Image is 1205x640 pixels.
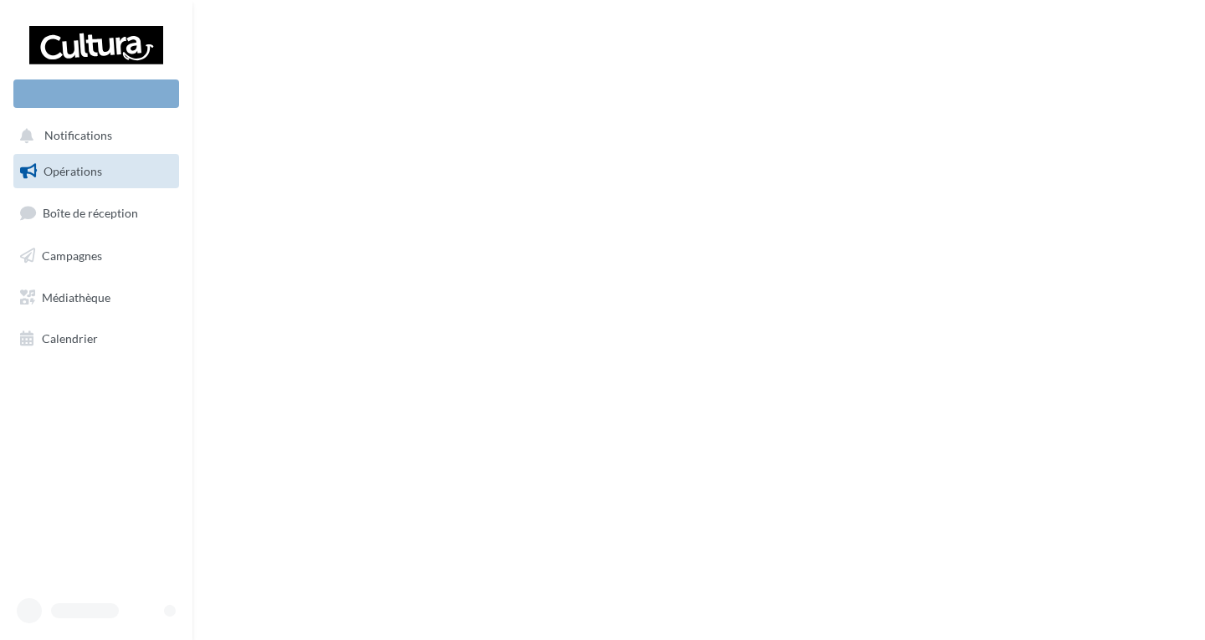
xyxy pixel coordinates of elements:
span: Boîte de réception [43,206,138,220]
span: Médiathèque [42,289,110,304]
a: Opérations [10,154,182,189]
a: Médiathèque [10,280,182,315]
a: Calendrier [10,321,182,356]
span: Calendrier [42,331,98,346]
span: Opérations [44,164,102,178]
span: Notifications [44,129,112,143]
a: Boîte de réception [10,195,182,231]
a: Campagnes [10,238,182,274]
div: Nouvelle campagne [13,79,179,108]
span: Campagnes [42,248,102,263]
